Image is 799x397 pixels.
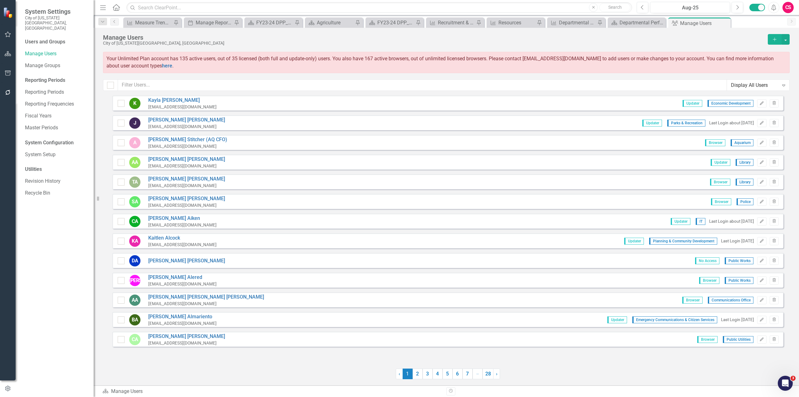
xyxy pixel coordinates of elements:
[135,19,172,27] div: Measure Trend Report
[498,19,535,27] div: Resources
[699,277,719,284] span: Browser
[709,218,754,224] div: Last Login about [DATE]
[423,369,433,379] a: 3
[129,314,140,325] div: BA
[148,163,225,169] div: [EMAIL_ADDRESS][DOMAIN_NAME]
[25,15,87,31] small: City of [US_STATE][GEOGRAPHIC_DATA], [GEOGRAPHIC_DATA]
[148,117,225,124] a: [PERSON_NAME] [PERSON_NAME]
[148,104,217,110] div: [EMAIL_ADDRESS][DOMAIN_NAME]
[696,218,705,225] span: IT
[721,317,754,323] div: Last Login [DATE]
[185,19,233,27] a: Manage Reporting Periods
[403,369,413,379] span: 1
[103,41,765,46] div: City of [US_STATE][GEOGRAPHIC_DATA], [GEOGRAPHIC_DATA]
[129,275,140,286] div: [PERSON_NAME]
[2,7,14,18] img: ClearPoint Strategy
[25,50,87,57] a: Manage Users
[708,297,753,304] span: Communications Office
[125,19,172,27] a: Measure Trend Report
[129,295,140,306] div: AA
[697,336,718,343] span: Browser
[413,369,423,379] a: 2
[148,281,217,287] div: [EMAIL_ADDRESS][DOMAIN_NAME]
[608,5,622,10] span: Search
[599,3,630,12] button: Search
[129,216,140,227] div: CA
[25,166,87,173] div: Utilities
[731,139,753,146] span: Aquarium
[25,38,87,46] div: Users and Groups
[652,4,728,12] div: Aug-25
[25,89,87,96] a: Reporting Periods
[549,19,596,27] a: Departmental Budget Metrics
[710,179,730,186] span: Browser
[443,369,453,379] a: 5
[256,19,293,27] div: FY23-24 DPP_AG
[25,151,87,158] a: System Setup
[463,369,473,379] a: 7
[148,333,225,340] a: [PERSON_NAME] [PERSON_NAME]
[306,19,354,27] a: Agriculture
[162,63,172,69] a: here
[609,19,664,27] a: Departmental Performance Plans
[129,236,140,247] div: KA
[632,316,717,323] span: Emergency Communications & Citizen Services
[25,139,87,146] div: System Configuration
[148,294,264,301] a: [PERSON_NAME] [PERSON_NAME] [PERSON_NAME]
[624,238,644,245] span: Updater
[148,136,227,143] a: [PERSON_NAME] Stitcher (AQ CFO)
[723,336,753,343] span: Public Utilities
[559,19,596,27] div: Departmental Budget Metrics
[709,120,754,126] div: Last Login about [DATE]
[129,117,140,129] div: J
[680,19,729,27] div: Manage Users
[483,369,493,379] a: 28
[148,176,225,183] a: [PERSON_NAME] [PERSON_NAME]
[148,97,217,104] a: Kayla [PERSON_NAME]
[129,255,140,266] div: DA
[148,242,217,248] div: [EMAIL_ADDRESS][DOMAIN_NAME]
[649,238,717,245] span: Planning & Community Development
[496,371,498,377] span: ›
[791,376,796,381] span: 3
[620,19,664,27] div: Departmental Performance Plans
[377,19,414,27] div: FY23-24 DPP_POL
[118,79,727,91] input: Filter Users...
[25,62,87,69] a: Manage Groups
[148,313,217,320] a: [PERSON_NAME] Almariento
[778,376,793,391] iframe: Intercom live chat
[438,19,475,27] div: Recruitment & Retention
[148,340,225,346] div: [EMAIL_ADDRESS][DOMAIN_NAME]
[129,176,140,188] div: TA
[148,301,264,307] div: [EMAIL_ADDRESS][DOMAIN_NAME]
[25,101,87,108] a: Reporting Frequencies
[25,112,87,120] a: Fiscal Years
[103,34,765,41] div: Manage Users
[650,2,730,13] button: Aug-25
[148,183,225,189] div: [EMAIL_ADDRESS][DOMAIN_NAME]
[711,198,731,205] span: Browser
[725,257,753,264] span: Public Works
[148,257,225,265] a: [PERSON_NAME] [PERSON_NAME]
[129,334,140,345] div: CA
[25,77,87,84] div: Reporting Periods
[129,98,140,109] div: K
[317,19,354,27] div: Agriculture
[736,179,753,186] span: Library
[782,2,794,13] button: CS
[129,157,140,168] div: AA
[453,369,463,379] a: 6
[126,2,632,13] input: Search ClearPoint...
[721,238,754,244] div: Last Login [DATE]
[671,218,690,225] span: Updater
[642,120,662,127] span: Updater
[196,19,233,27] div: Manage Reporting Periods
[148,320,217,326] div: [EMAIL_ADDRESS][DOMAIN_NAME]
[25,178,87,185] a: Revision History
[246,19,293,27] a: FY23-24 DPP_AG
[106,56,774,69] span: Your Unlimited Plan account has 135 active users, out of 35 licensed (both full and update-only) ...
[25,8,87,15] span: System Settings
[725,277,753,284] span: Public Works
[731,82,779,89] div: Display All Users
